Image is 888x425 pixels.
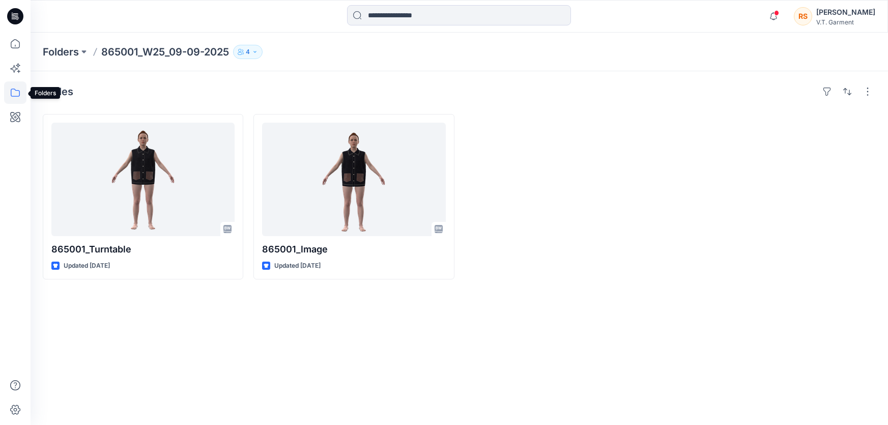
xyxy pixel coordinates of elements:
[262,242,445,257] p: 865001_lmage
[51,123,235,236] a: 865001_Turntable
[262,123,445,236] a: 865001_lmage
[794,7,812,25] div: RS
[246,46,250,58] p: 4
[43,45,79,59] a: Folders
[816,18,875,26] div: V.T. Garment
[816,6,875,18] div: [PERSON_NAME]
[233,45,263,59] button: 4
[274,261,321,271] p: Updated [DATE]
[64,261,110,271] p: Updated [DATE]
[101,45,229,59] p: 865001_W25_09-09-2025
[43,86,73,98] h4: Styles
[51,242,235,257] p: 865001_Turntable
